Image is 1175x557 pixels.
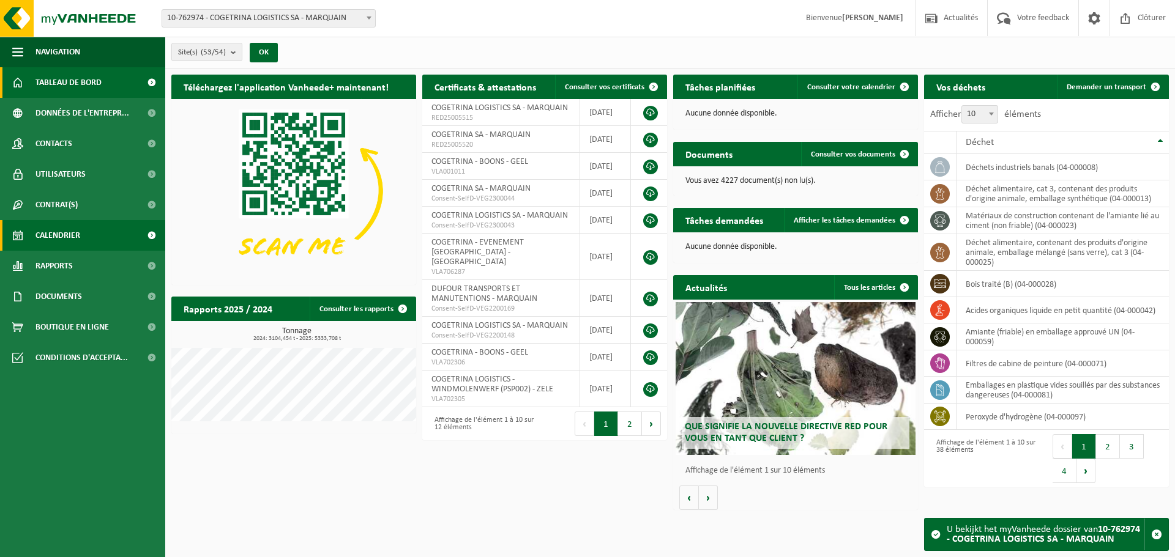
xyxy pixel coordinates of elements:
[842,13,903,23] strong: [PERSON_NAME]
[35,37,80,67] span: Navigation
[431,304,570,314] span: Consent-SelfD-VEG2200169
[957,404,1169,430] td: Peroxyde d'hydrogène (04-000097)
[431,267,570,277] span: VLA706287
[1120,434,1144,459] button: 3
[580,280,631,317] td: [DATE]
[966,138,994,147] span: Déchet
[171,43,242,61] button: Site(s)(53/54)
[431,130,531,139] span: COGETRINA SA - MARQUAIN
[957,234,1169,271] td: déchet alimentaire, contenant des produits d'origine animale, emballage mélangé (sans verre), cat...
[1053,459,1076,483] button: 4
[35,159,86,190] span: Utilisateurs
[957,154,1169,180] td: déchets industriels banals (04-000008)
[431,211,568,220] span: COGETRINA LOGISTICS SA - MARQUAIN
[947,525,1140,544] strong: 10-762974 - COGETRINA LOGISTICS SA - MARQUAIN
[685,467,912,475] p: Affichage de l'élément 1 sur 10 éléments
[250,43,278,62] button: OK
[580,371,631,407] td: [DATE]
[431,157,528,166] span: COGETRINA - BOONS - GEEL
[1057,75,1168,99] a: Demander un transport
[580,180,631,207] td: [DATE]
[947,518,1144,550] div: U bekijkt het myVanheede dossier van
[580,126,631,153] td: [DATE]
[957,180,1169,207] td: déchet alimentaire, cat 3, contenant des produits d'origine animale, emballage synthétique (04-00...
[957,271,1169,297] td: bois traité (B) (04-000028)
[555,75,666,99] a: Consulter vos certificats
[35,251,73,281] span: Rapports
[957,297,1169,323] td: acides organiques liquide en petit quantité (04-000042)
[673,75,767,98] h2: Tâches planifiées
[35,220,80,251] span: Calendrier
[1072,434,1096,459] button: 1
[35,190,78,220] span: Contrat(s)
[930,109,1041,119] label: Afficher éléments
[35,342,128,373] span: Conditions d'accepta...
[685,109,906,118] p: Aucune donnée disponible.
[35,281,82,312] span: Documents
[431,140,570,150] span: RED25005520
[957,377,1169,404] td: emballages en plastique vides souillés par des substances dangereuses (04-000081)
[807,83,895,91] span: Consulter votre calendrier
[924,75,998,98] h2: Vos déchets
[685,243,906,251] p: Aucune donnée disponible.
[171,75,401,98] h2: Téléchargez l'application Vanheede+ maintenant!
[685,177,906,185] p: Vous avez 4227 document(s) non lu(s).
[1067,83,1146,91] span: Demander un transport
[431,394,570,404] span: VLA702305
[431,184,531,193] span: COGETRINA SA - MARQUAIN
[580,207,631,234] td: [DATE]
[310,297,415,321] a: Consulter les rapports
[431,167,570,177] span: VLA001011
[797,75,917,99] a: Consulter votre calendrier
[431,331,570,341] span: Consent-SelfD-VEG2200148
[580,344,631,371] td: [DATE]
[201,48,226,56] count: (53/54)
[431,194,570,204] span: Consent-SelfD-VEG2300044
[961,105,998,124] span: 10
[565,83,644,91] span: Consulter vos certificats
[177,327,416,342] h3: Tonnage
[35,312,109,342] span: Boutique en ligne
[171,99,416,282] img: Download de VHEPlus App
[676,302,916,455] a: Que signifie la nouvelle directive RED pour vous en tant que client ?
[801,142,917,166] a: Consulter vos documents
[35,128,72,159] span: Contacts
[431,348,528,357] span: COGETRINA - BOONS - GEEL
[580,153,631,180] td: [DATE]
[431,221,570,231] span: Consent-SelfD-VEG2300043
[673,275,739,299] h2: Actualités
[431,321,568,330] span: COGETRINA LOGISTICS SA - MARQUAIN
[794,216,895,224] span: Afficher les tâches demandées
[1076,459,1095,483] button: Next
[1053,434,1072,459] button: Previous
[834,275,917,300] a: Tous les articles
[431,238,524,267] span: COGETRINA - EVENEMENT [GEOGRAPHIC_DATA] - [GEOGRAPHIC_DATA]
[35,98,129,128] span: Données de l'entrepr...
[431,284,537,303] span: DUFOUR TRANSPORTS ET MANUTENTIONS - MARQUAIN
[594,411,618,436] button: 1
[431,358,570,367] span: VLA702306
[431,375,553,394] span: COGETRINA LOGISTICS - WINDMOLENWERF (PSP002) - ZELE
[428,410,539,437] div: Affichage de l'élément 1 à 10 sur 12 éléments
[699,485,718,510] button: Volgende
[784,208,917,232] a: Afficher les tâches demandées
[957,323,1169,350] td: amiante (friable) en emballage approuvé UN (04-000059)
[162,9,376,28] span: 10-762974 - COGETRINA LOGISTICS SA - MARQUAIN
[642,411,661,436] button: Next
[178,43,226,62] span: Site(s)
[811,150,895,158] span: Consulter vos documents
[422,75,548,98] h2: Certificats & attestations
[431,113,570,123] span: RED25005515
[177,336,416,342] span: 2024: 3104,454 t - 2025: 5333,708 t
[1096,434,1120,459] button: 2
[957,350,1169,377] td: filtres de cabine de peinture (04-000071)
[580,99,631,126] td: [DATE]
[679,485,699,510] button: Vorige
[431,103,568,113] span: COGETRINA LOGISTICS SA - MARQUAIN
[673,208,775,232] h2: Tâches demandées
[618,411,642,436] button: 2
[685,422,887,443] span: Que signifie la nouvelle directive RED pour vous en tant que client ?
[580,317,631,344] td: [DATE]
[580,234,631,280] td: [DATE]
[957,207,1169,234] td: matériaux de construction contenant de l'amiante lié au ciment (non friable) (04-000023)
